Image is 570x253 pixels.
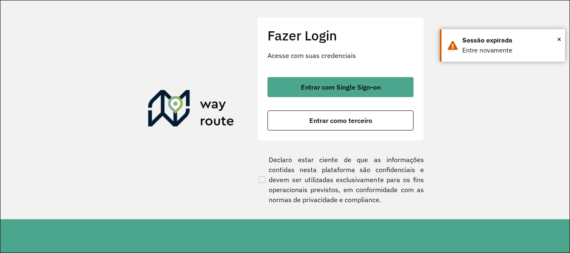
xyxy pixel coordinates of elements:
span: Entrar com Single Sign-on [301,84,381,90]
span: × [557,33,561,45]
button: button [267,110,414,130]
span: Entrar como terceiro [309,117,372,124]
img: Roteirizador AmbevTech [148,90,234,130]
button: Close [557,33,561,45]
p: Acesse com suas credenciais [267,50,414,60]
div: Entre novamente [462,45,559,55]
label: Declaro estar ciente de que as informações contidas nesta plataforma são confidenciais e devem se... [257,155,424,205]
button: button [267,77,414,97]
h2: Fazer Login [267,28,414,43]
div: Sessão expirada [462,35,559,45]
